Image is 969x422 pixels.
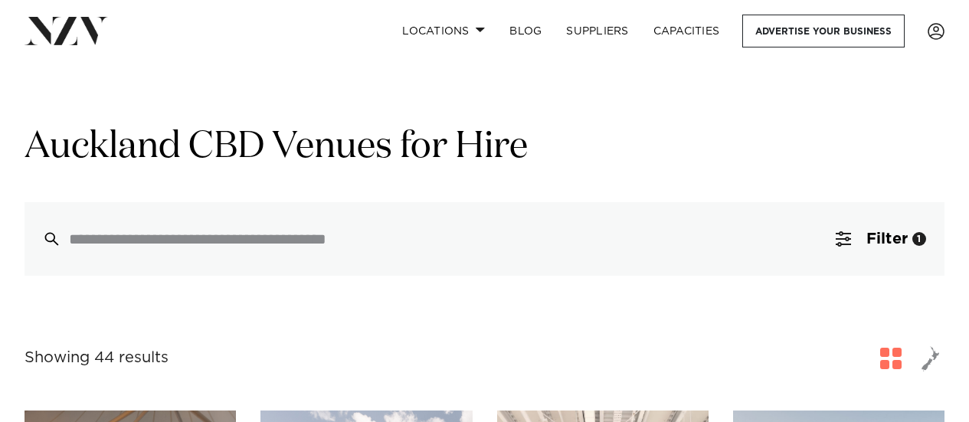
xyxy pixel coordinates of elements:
img: nzv-logo.png [25,17,108,44]
h1: Auckland CBD Venues for Hire [25,123,944,172]
a: SUPPLIERS [554,15,640,47]
a: BLOG [497,15,554,47]
div: Showing 44 results [25,346,169,370]
a: Advertise your business [742,15,905,47]
a: Locations [390,15,497,47]
button: Filter1 [817,202,944,276]
span: Filter [866,231,908,247]
a: Capacities [641,15,732,47]
div: 1 [912,232,926,246]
